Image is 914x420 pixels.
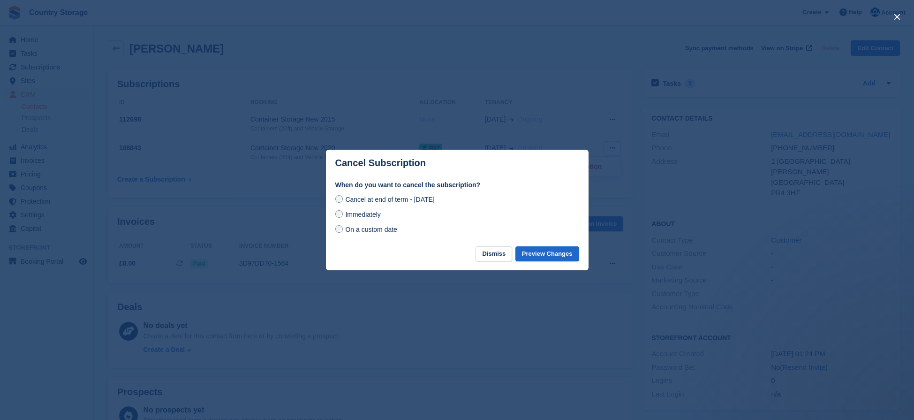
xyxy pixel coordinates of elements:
[345,226,397,233] span: On a custom date
[476,246,512,262] button: Dismiss
[335,158,426,168] p: Cancel Subscription
[890,9,905,24] button: close
[335,225,343,233] input: On a custom date
[515,246,579,262] button: Preview Changes
[345,196,434,203] span: Cancel at end of term - [DATE]
[335,210,343,218] input: Immediately
[335,180,579,190] label: When do you want to cancel the subscription?
[345,211,380,218] span: Immediately
[335,195,343,203] input: Cancel at end of term - [DATE]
